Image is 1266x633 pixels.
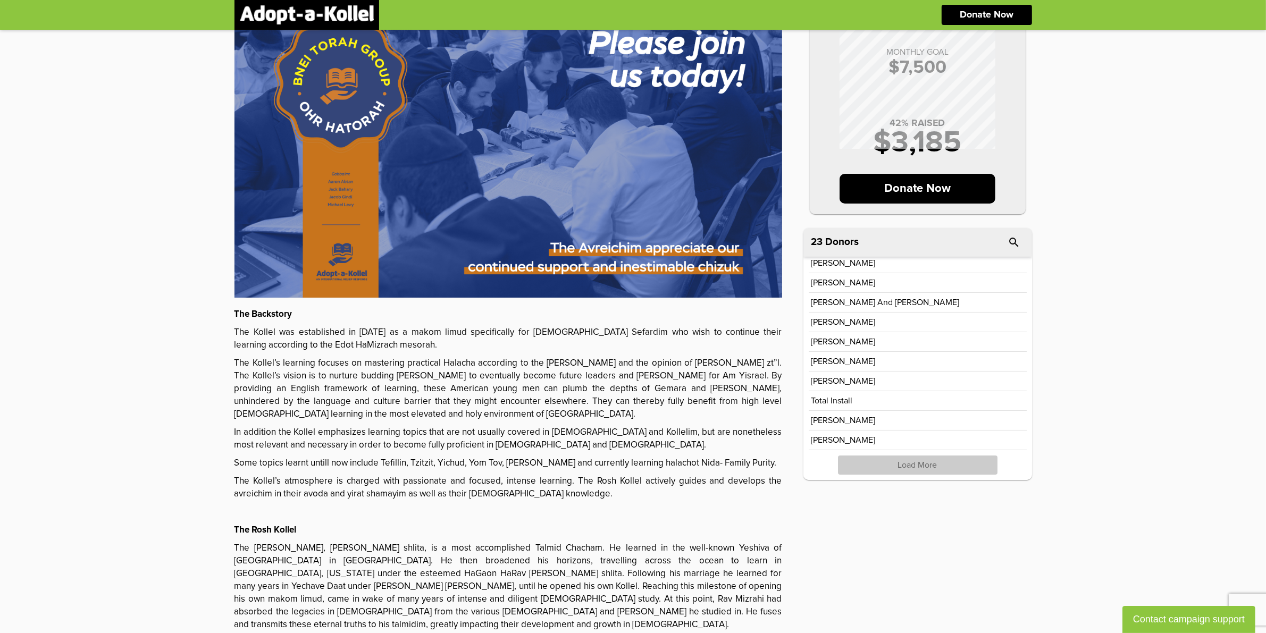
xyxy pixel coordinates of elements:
[811,436,876,444] p: [PERSON_NAME]
[811,396,853,405] p: Total Install
[1008,236,1021,249] i: search
[811,337,876,346] p: [PERSON_NAME]
[838,455,997,475] p: Load More
[234,426,782,452] p: In addition the Kollel emphasizes learning topics that are not usually covered in [DEMOGRAPHIC_DA...
[820,58,1015,77] p: $
[811,357,876,366] p: [PERSON_NAME]
[811,237,823,247] span: 23
[811,278,876,287] p: [PERSON_NAME]
[234,457,782,470] p: Some topics learnt untill now include Tefillin, Tzitzit, Yichud, Yom Tov, [PERSON_NAME] and curre...
[240,5,374,24] img: logonobg.png
[811,318,876,326] p: [PERSON_NAME]
[960,10,1013,20] p: Donate Now
[811,259,876,267] p: [PERSON_NAME]
[840,174,995,204] p: Donate Now
[811,416,876,425] p: [PERSON_NAME]
[234,357,782,421] p: The Kollel’s learning focuses on mastering practical Halacha according to the [PERSON_NAME] and t...
[234,310,292,319] strong: The Backstory
[820,48,1015,56] p: MONTHLY GOAL
[811,298,960,307] p: [PERSON_NAME] and [PERSON_NAME]
[811,377,876,385] p: [PERSON_NAME]
[234,526,297,535] strong: The Rosh Kollel
[234,326,782,352] p: The Kollel was established in [DATE] as a makom limud specifically for [DEMOGRAPHIC_DATA] Sefardi...
[234,475,782,501] p: The Kollel’s atmosphere is charged with passionate and focused, intense learning. The Rosh Kollel...
[234,542,782,631] p: The [PERSON_NAME], [PERSON_NAME] shlita, is a most accomplished Talmid Chacham. He learned in the...
[1122,606,1255,633] button: Contact campaign support
[826,237,859,247] p: Donors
